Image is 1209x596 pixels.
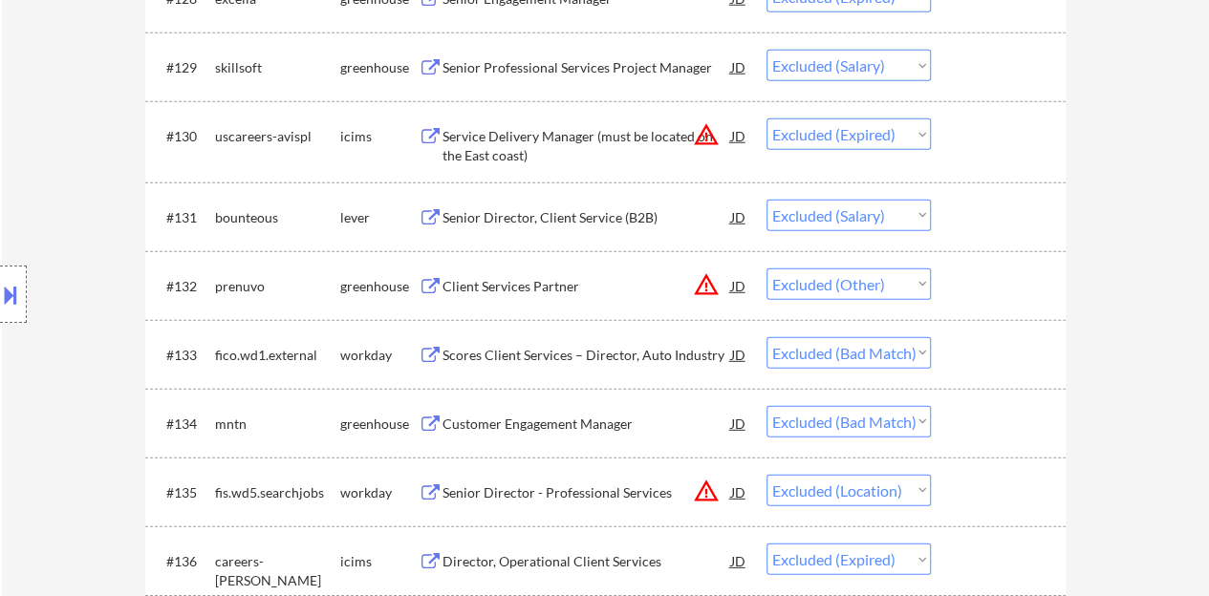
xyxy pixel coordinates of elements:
div: Senior Director, Client Service (B2B) [443,208,731,227]
div: icims [340,552,419,571]
div: skillsoft [215,58,340,77]
div: JD [729,406,748,440]
div: JD [729,543,748,578]
div: icims [340,127,419,146]
div: #129 [166,58,200,77]
div: #136 [166,552,200,571]
div: fis.wd5.searchjobs [215,483,340,502]
div: #135 [166,483,200,502]
div: workday [340,483,419,502]
div: greenhouse [340,415,419,434]
div: JD [729,337,748,372]
div: JD [729,200,748,234]
button: warning_amber [693,478,720,504]
div: careers-[PERSON_NAME] [215,552,340,589]
div: JD [729,118,748,153]
div: greenhouse [340,58,419,77]
div: JD [729,50,748,84]
div: Director, Operational Client Services [443,552,731,571]
div: Service Delivery Manager (must be located on the East coast) [443,127,731,164]
div: Senior Professional Services Project Manager [443,58,731,77]
button: warning_amber [693,271,720,298]
div: Customer Engagement Manager [443,415,731,434]
button: warning_amber [693,121,720,148]
div: Senior Director - Professional Services [443,483,731,502]
div: Scores Client Services – Director, Auto Industry [443,346,731,365]
div: JD [729,475,748,509]
div: Client Services Partner [443,277,731,296]
div: lever [340,208,419,227]
div: JD [729,268,748,303]
div: greenhouse [340,277,419,296]
div: workday [340,346,419,365]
